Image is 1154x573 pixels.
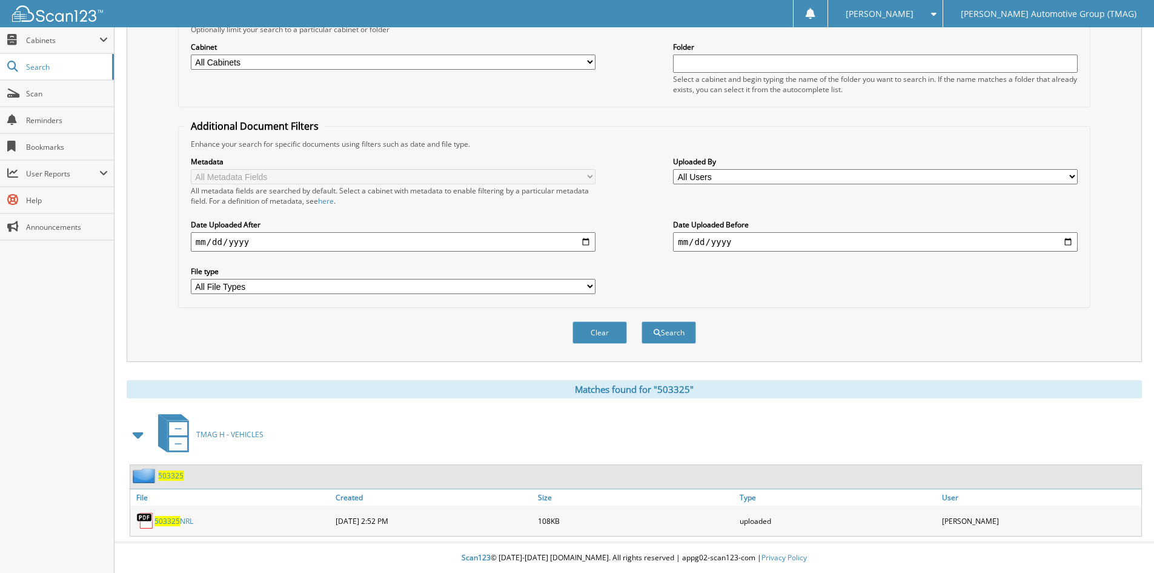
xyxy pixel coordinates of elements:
[939,509,1141,533] div: [PERSON_NAME]
[761,552,807,563] a: Privacy Policy
[12,5,103,22] img: scan123-logo-white.svg
[185,139,1084,149] div: Enhance your search for specific documents using filters such as date and file type.
[196,429,264,440] span: TMAG H - VEHICLES
[737,489,939,506] a: Type
[154,516,180,526] span: 503325
[961,10,1136,18] span: [PERSON_NAME] Automotive Group (TMAG)
[136,512,154,530] img: PDF.png
[154,516,193,526] a: 503325NRL
[673,219,1078,230] label: Date Uploaded Before
[673,42,1078,52] label: Folder
[673,232,1078,252] input: end
[26,62,106,72] span: Search
[26,195,108,206] span: Help
[130,489,333,506] a: File
[151,410,264,458] a: TMAG H - VEHICLES
[535,509,737,533] div: 108KB
[185,119,325,133] legend: Additional Document Filters
[535,489,737,506] a: Size
[642,321,696,344] button: Search
[26,115,108,126] span: Reminders
[939,489,1141,506] a: User
[114,543,1154,573] div: © [DATE]-[DATE] [DOMAIN_NAME]. All rights reserved | appg02-scan123-com |
[158,471,184,481] a: 503325
[26,35,99,45] span: Cabinets
[1093,515,1154,573] iframe: Chat Widget
[191,219,595,230] label: Date Uploaded After
[846,10,914,18] span: [PERSON_NAME]
[26,142,108,152] span: Bookmarks
[191,266,595,276] label: File type
[318,196,334,206] a: here
[26,89,108,99] span: Scan
[333,509,535,533] div: [DATE] 2:52 PM
[572,321,627,344] button: Clear
[673,156,1078,167] label: Uploaded By
[462,552,491,563] span: Scan123
[185,24,1084,35] div: Optionally limit your search to a particular cabinet or folder
[333,489,535,506] a: Created
[133,468,158,483] img: folder2.png
[127,380,1142,398] div: Matches found for "503325"
[26,222,108,232] span: Announcements
[191,42,595,52] label: Cabinet
[737,509,939,533] div: uploaded
[191,156,595,167] label: Metadata
[191,232,595,252] input: start
[26,169,99,179] span: User Reports
[191,186,595,206] div: All metadata fields are searched by default. Select a cabinet with metadata to enable filtering b...
[673,74,1078,95] div: Select a cabinet and begin typing the name of the folder you want to search in. If the name match...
